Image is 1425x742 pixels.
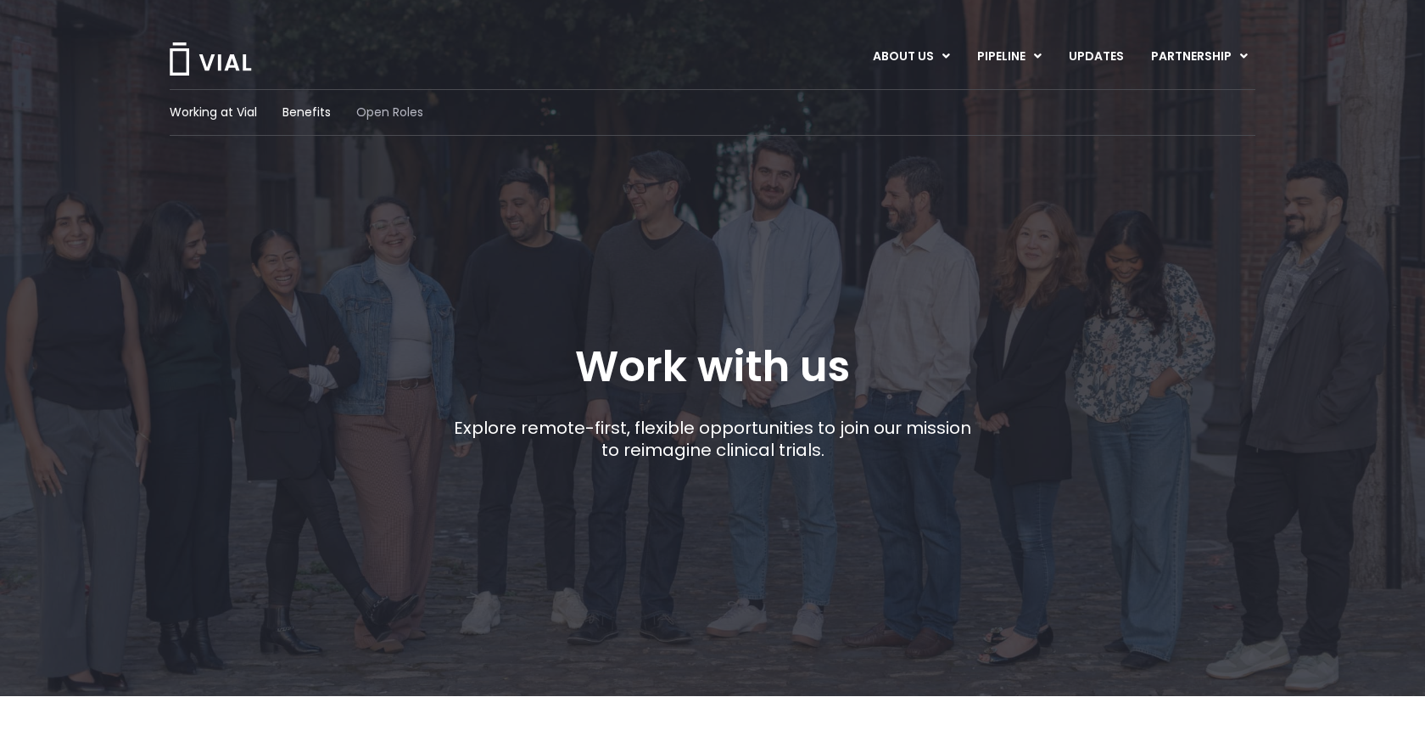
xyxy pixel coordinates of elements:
img: Vial Logo [168,42,253,76]
a: PARTNERSHIPMenu Toggle [1137,42,1261,71]
a: Open Roles [356,104,423,121]
a: UPDATES [1055,42,1137,71]
a: PIPELINEMenu Toggle [964,42,1054,71]
a: Working at Vial [170,104,257,121]
p: Explore remote-first, flexible opportunities to join our mission to reimagine clinical trials. [448,417,978,461]
a: ABOUT USMenu Toggle [859,42,963,71]
h1: Work with us [575,342,850,391]
a: Benefits [282,104,331,121]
